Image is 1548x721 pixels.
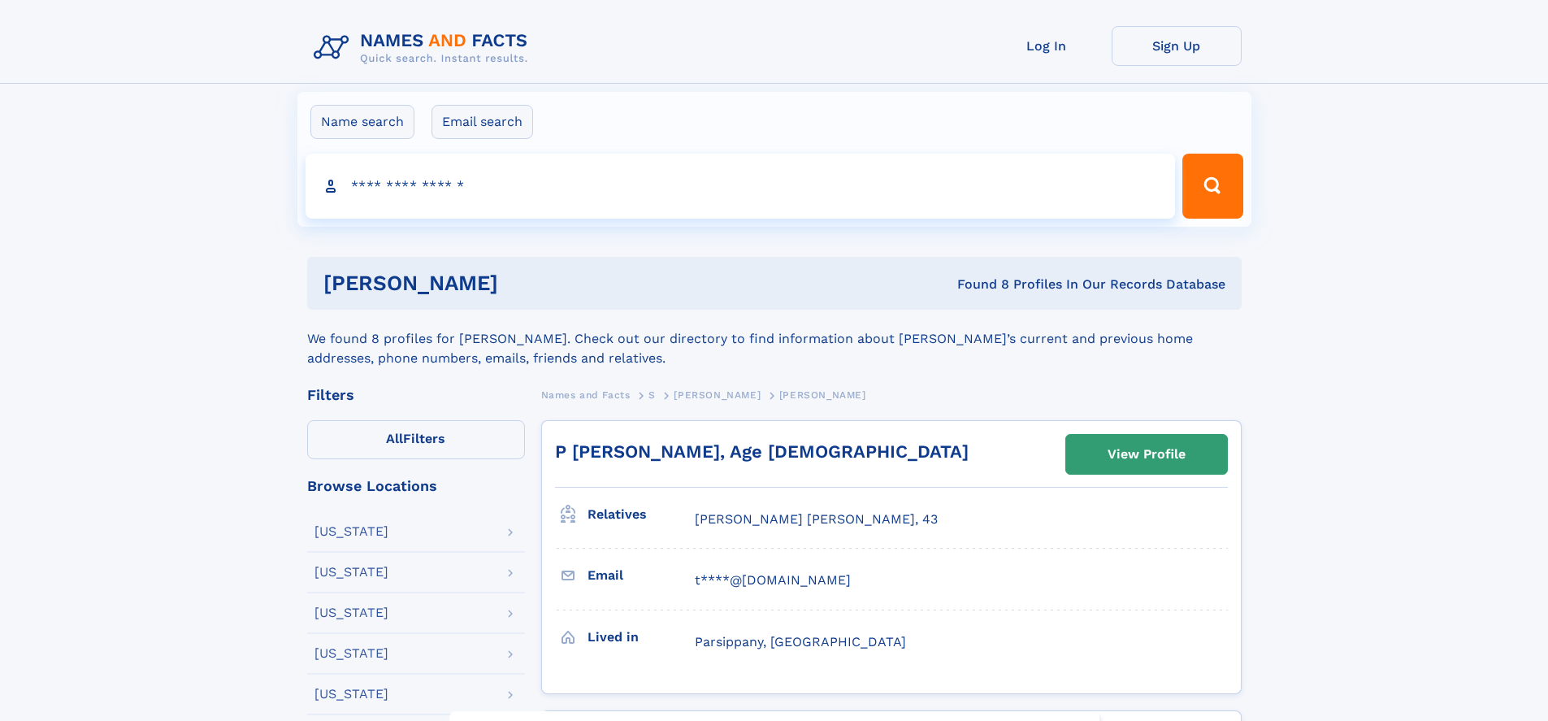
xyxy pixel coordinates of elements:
a: View Profile [1066,435,1227,474]
div: Browse Locations [307,479,525,493]
a: P [PERSON_NAME], Age [DEMOGRAPHIC_DATA] [555,441,969,462]
div: We found 8 profiles for [PERSON_NAME]. Check out our directory to find information about [PERSON_... [307,310,1242,368]
button: Search Button [1182,154,1242,219]
span: All [386,431,403,446]
div: [US_STATE] [314,525,388,538]
div: [US_STATE] [314,566,388,579]
a: Names and Facts [541,384,631,405]
span: Parsippany, [GEOGRAPHIC_DATA] [695,634,906,649]
h3: Lived in [588,623,695,651]
div: [US_STATE] [314,647,388,660]
h3: Email [588,562,695,589]
label: Filters [307,420,525,459]
div: Found 8 Profiles In Our Records Database [727,276,1225,293]
h1: [PERSON_NAME] [323,273,728,293]
span: [PERSON_NAME] [779,389,866,401]
a: [PERSON_NAME] [674,384,761,405]
span: S [648,389,656,401]
a: S [648,384,656,405]
img: Logo Names and Facts [307,26,541,70]
span: [PERSON_NAME] [674,389,761,401]
div: Filters [307,388,525,402]
div: [US_STATE] [314,688,388,701]
a: Sign Up [1112,26,1242,66]
a: Log In [982,26,1112,66]
h3: Relatives [588,501,695,528]
div: [US_STATE] [314,606,388,619]
label: Name search [310,105,414,139]
input: search input [306,154,1176,219]
label: Email search [431,105,533,139]
div: View Profile [1108,436,1186,473]
a: [PERSON_NAME] [PERSON_NAME], 43 [695,510,938,528]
